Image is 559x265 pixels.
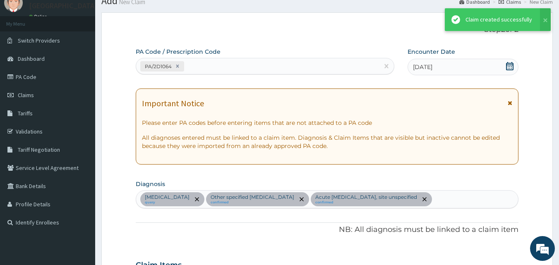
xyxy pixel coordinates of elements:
span: We're online! [48,80,114,163]
small: confirmed [211,201,294,205]
p: Step 2 of 2 [136,25,519,34]
label: Encounter Date [408,48,455,56]
h1: Important Notice [142,99,204,108]
p: [GEOGRAPHIC_DATA] [29,2,97,10]
p: All diagnoses entered must be linked to a claim item. Diagnosis & Claim Items that are visible bu... [142,134,513,150]
span: remove selection option [298,196,305,203]
div: PA/2D1064 [142,62,173,71]
small: query [145,201,190,205]
span: remove selection option [193,196,201,203]
span: Dashboard [18,55,45,62]
div: Claim created successfully [465,15,532,24]
span: Switch Providers [18,37,60,44]
a: Online [29,14,49,19]
p: Other specified [MEDICAL_DATA] [211,194,294,201]
span: Tariff Negotiation [18,146,60,153]
span: remove selection option [421,196,428,203]
span: [DATE] [413,63,432,71]
p: NB: All diagnosis must be linked to a claim item [136,224,519,235]
span: Tariffs [18,110,33,117]
textarea: Type your message and hit 'Enter' [4,177,158,206]
p: Acute [MEDICAL_DATA], site unspecified [315,194,417,201]
span: Claims [18,91,34,99]
img: d_794563401_company_1708531726252_794563401 [15,41,34,62]
div: Chat with us now [43,46,139,57]
div: Minimize live chat window [136,4,156,24]
label: Diagnosis [136,180,165,188]
label: PA Code / Prescription Code [136,48,221,56]
p: [MEDICAL_DATA] [145,194,190,201]
p: Please enter PA codes before entering items that are not attached to a PA code [142,119,513,127]
small: confirmed [315,201,417,205]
